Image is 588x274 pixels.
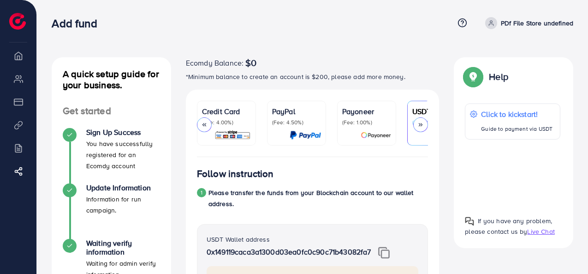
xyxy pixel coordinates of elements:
[465,217,474,226] img: Popup guide
[52,183,171,239] li: Update Information
[9,13,26,30] img: logo
[342,106,391,117] p: Payoneer
[465,68,481,85] img: Popup guide
[549,232,581,267] iframe: Chat
[272,119,321,126] p: (Fee: 4.50%)
[207,235,270,244] label: USDT Wallet address
[501,18,573,29] p: PDf File Store undefined
[202,119,251,126] p: (Fee: 4.00%)
[86,194,160,216] p: Information for run campaign.
[52,105,171,117] h4: Get started
[208,187,428,209] p: Please transfer the funds from your Blockchain account to our wallet address.
[481,17,573,29] a: PDf File Store undefined
[207,246,419,259] p: 0x149119caca3a1300d03ea0fc0c90c71b43082fa7
[272,106,321,117] p: PayPal
[412,106,461,117] p: USDT
[465,216,552,236] span: If you have any problem, please contact us by
[86,239,160,256] h4: Waiting verify information
[214,130,251,140] img: card
[481,109,552,120] p: Click to kickstart!
[197,188,206,197] div: 1
[52,68,171,91] h4: A quick setup guide for your business.
[489,71,508,82] p: Help
[527,227,554,236] span: Live Chat
[186,71,440,82] p: *Minimum balance to create an account is $200, please add more money.
[412,119,461,126] p: (Fee: 0.00%)
[86,183,160,192] h4: Update Information
[86,138,160,171] p: You have successfully registered for an Ecomdy account
[197,168,274,180] h4: Follow instruction
[52,17,104,30] h3: Add fund
[378,247,390,259] img: img
[186,57,244,68] span: Ecomdy Balance:
[86,128,160,137] h4: Sign Up Success
[481,123,552,134] p: Guide to payment via USDT
[342,119,391,126] p: (Fee: 1.00%)
[52,128,171,183] li: Sign Up Success
[361,130,391,140] img: card
[290,130,321,140] img: card
[245,57,256,68] span: $0
[202,106,251,117] p: Credit Card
